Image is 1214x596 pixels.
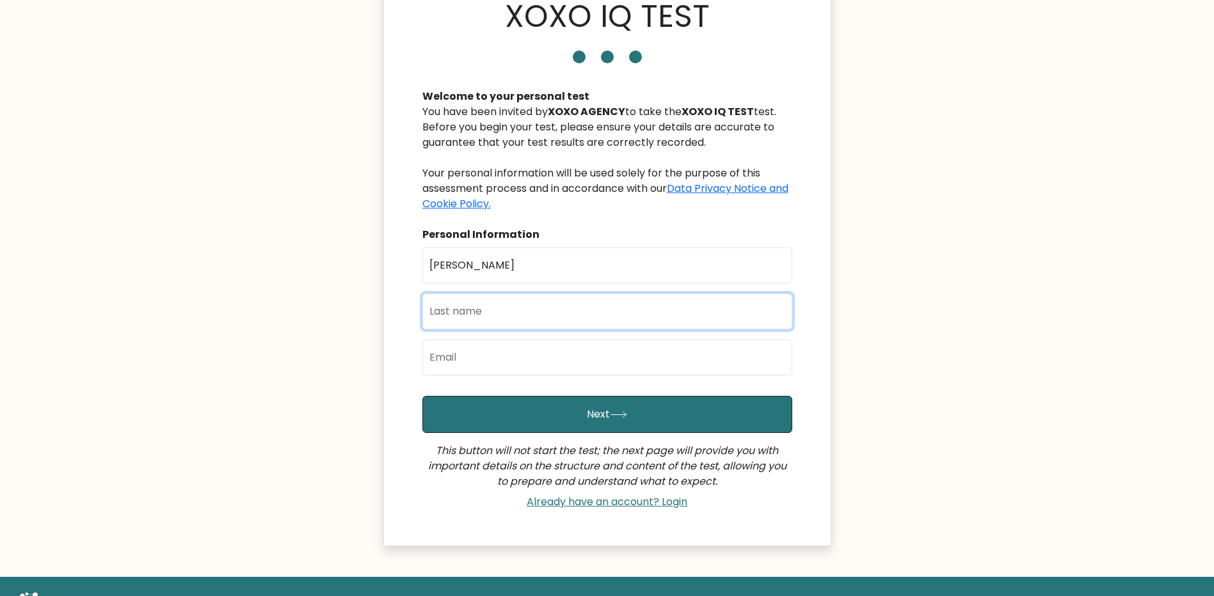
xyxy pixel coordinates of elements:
input: Email [422,340,792,375]
b: XOXO AGENCY [548,104,625,119]
a: Already have an account? Login [522,494,692,509]
div: Personal Information [422,227,792,242]
input: Last name [422,294,792,329]
b: XOXO IQ TEST [682,104,754,119]
input: First name [422,247,792,283]
div: You have been invited by to take the test. Before you begin your test, please ensure your details... [422,104,792,212]
button: Next [422,396,792,433]
a: Data Privacy Notice and Cookie Policy. [422,181,788,211]
div: Welcome to your personal test [422,89,792,104]
i: This button will not start the test; the next page will provide you with important details on the... [428,443,787,489]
